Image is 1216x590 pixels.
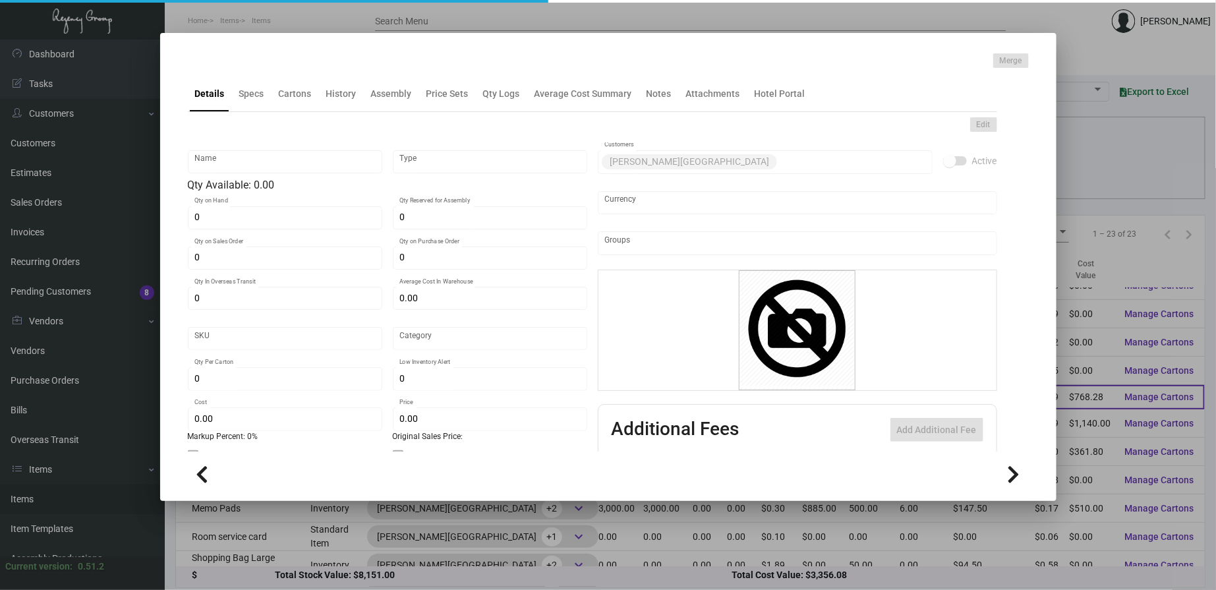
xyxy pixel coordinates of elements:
[409,448,459,463] span: Non-sellable
[204,448,239,463] span: Shipping
[755,87,805,101] div: Hotel Portal
[188,177,587,193] div: Qty Available: 0.00
[426,87,469,101] div: Price Sets
[890,418,983,442] button: Add Additional Fee
[970,117,997,132] button: Edit
[780,157,925,167] input: Add new..
[686,87,740,101] div: Attachments
[239,87,264,101] div: Specs
[483,87,520,101] div: Qty Logs
[535,87,632,101] div: Average Cost Summary
[279,87,312,101] div: Cartons
[5,560,72,574] div: Current version:
[897,425,977,435] span: Add Additional Fee
[612,418,739,442] h2: Additional Fees
[993,53,1029,68] button: Merge
[604,238,990,249] input: Add new..
[647,87,672,101] div: Notes
[78,560,104,574] div: 0.51.2
[1000,55,1022,67] span: Merge
[972,153,997,169] span: Active
[602,154,777,169] mat-chip: [PERSON_NAME][GEOGRAPHIC_DATA]
[326,87,357,101] div: History
[977,119,991,131] span: Edit
[195,87,225,101] div: Details
[371,87,412,101] div: Assembly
